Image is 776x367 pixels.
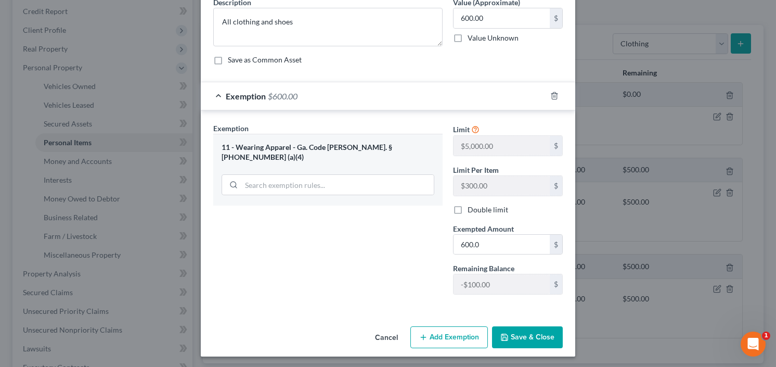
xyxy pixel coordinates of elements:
[762,332,770,340] span: 1
[410,326,488,348] button: Add Exemption
[550,274,562,294] div: $
[241,175,434,195] input: Search exemption rules...
[453,164,499,175] label: Limit Per Item
[454,176,550,196] input: --
[226,91,266,101] span: Exemption
[228,55,302,65] label: Save as Common Asset
[222,143,434,162] div: 11 - Wearing Apparel - Ga. Code [PERSON_NAME]. § [PHONE_NUMBER] (a)(4)
[453,263,514,274] label: Remaining Balance
[367,327,406,348] button: Cancel
[468,205,508,215] label: Double limit
[268,91,298,101] span: $600.00
[454,8,550,28] input: 0.00
[492,326,563,348] button: Save & Close
[453,125,470,134] span: Limit
[454,235,550,255] input: 0.00
[550,136,562,156] div: $
[213,124,249,133] span: Exemption
[550,8,562,28] div: $
[468,33,519,43] label: Value Unknown
[454,136,550,156] input: --
[550,235,562,255] div: $
[741,332,766,357] iframe: Intercom live chat
[550,176,562,196] div: $
[454,274,550,294] input: --
[453,224,514,233] span: Exempted Amount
